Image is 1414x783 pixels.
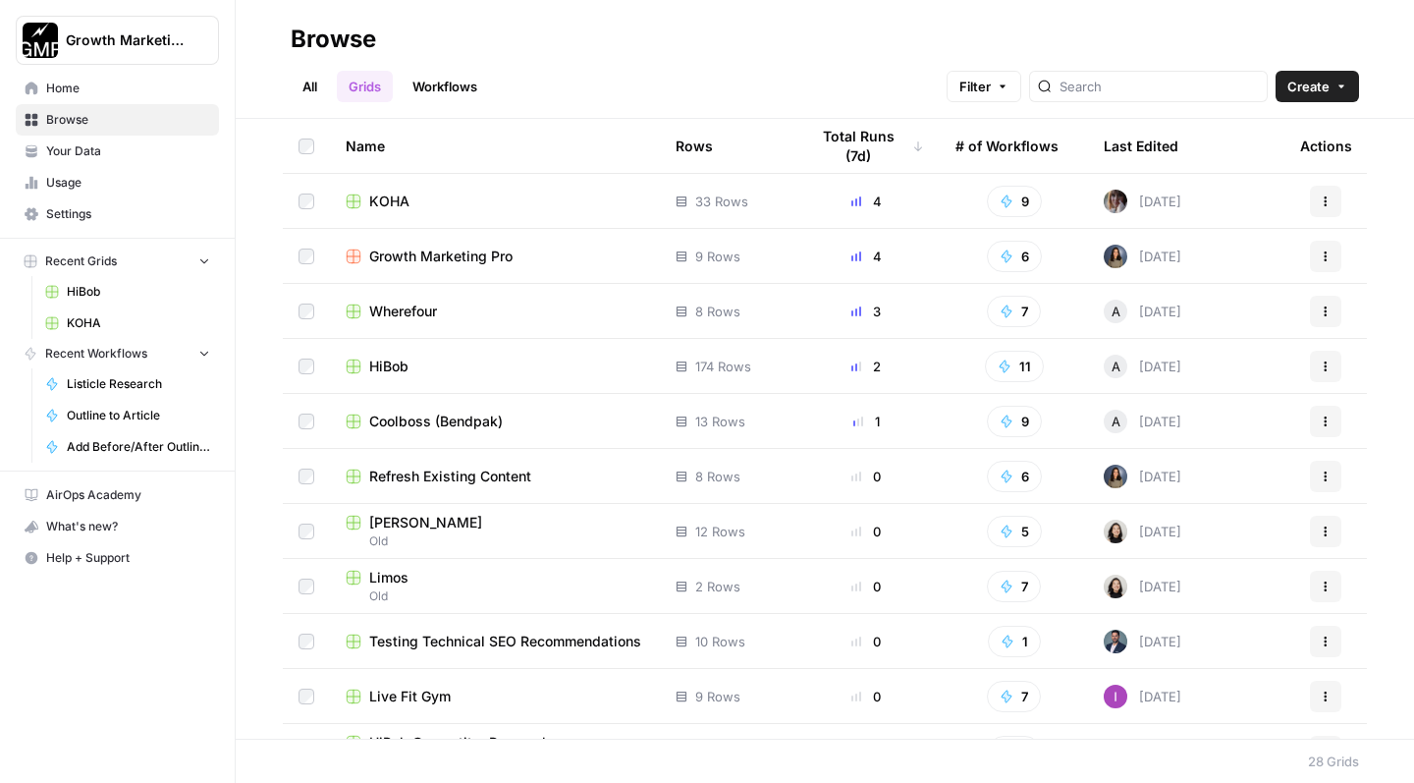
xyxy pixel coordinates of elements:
a: Workflows [401,71,489,102]
button: Recent Grids [16,247,219,276]
a: Growth Marketing Pro [346,247,644,266]
a: Wherefour [346,302,644,321]
button: 9 [987,186,1042,217]
span: Recent Grids [45,252,117,270]
div: 1 [808,412,924,431]
div: 0 [808,632,924,651]
button: 1 [988,626,1041,657]
span: 10 Rows [695,632,745,651]
button: Help + Support [16,542,219,574]
button: Recent Workflows [16,339,219,368]
div: [DATE] [1104,300,1181,323]
div: Rows [676,119,713,173]
a: Listicle Research [36,368,219,400]
div: What's new? [17,512,218,541]
div: [DATE] [1104,465,1181,488]
div: [DATE] [1104,630,1181,653]
button: 6 [987,461,1042,492]
div: Name [346,119,644,173]
a: [PERSON_NAME]Old [346,513,644,550]
img: q840ambyqsdkpt4363qgssii3vef [1104,245,1127,268]
a: Live Fit Gym [346,687,644,706]
div: [DATE] [1104,245,1181,268]
button: 1 [988,736,1041,767]
span: KOHA [369,192,409,211]
button: 7 [987,681,1041,712]
span: Live Fit Gym [369,687,451,706]
div: Last Edited [1104,119,1178,173]
div: 4 [808,247,924,266]
button: 5 [987,516,1042,547]
button: What's new? [16,511,219,542]
a: Outline to Article [36,400,219,431]
div: 4 [808,192,924,211]
span: 9 Rows [695,247,740,266]
span: Filter [959,77,991,96]
div: Browse [291,24,376,55]
div: 0 [808,467,924,486]
a: HiBob Competitor ResearchCompetitor Research [346,733,644,770]
div: 2 [808,357,924,376]
a: Usage [16,167,219,198]
div: Total Runs (7d) [808,119,924,173]
a: Refresh Existing Content [346,467,644,486]
a: Add Before/After Outline to KB [36,431,219,463]
input: Search [1060,77,1259,96]
div: [DATE] [1104,410,1181,433]
span: Refresh Existing Content [369,467,531,486]
button: Create [1276,71,1359,102]
span: Limos [369,568,408,587]
span: Browse [46,111,210,129]
img: jrd6ikup9gpyh0upjqburideahnd [1104,630,1127,653]
span: Create [1287,77,1330,96]
img: Growth Marketing Pro Logo [23,23,58,58]
a: Coolboss (Bendpak) [346,412,644,431]
span: Old [346,532,644,550]
button: 9 [987,406,1042,437]
span: KOHA [67,314,210,332]
div: 28 Grids [1308,752,1359,771]
span: Recent Workflows [45,345,147,363]
a: Home [16,73,219,104]
button: 7 [987,571,1041,602]
img: t5ef5oef8zpw1w4g2xghobes91mw [1104,520,1127,543]
a: HiBob [346,357,644,376]
a: Settings [16,198,219,230]
div: # of Workflows [955,119,1059,173]
span: Usage [46,174,210,192]
span: Growth Marketing Pro [369,247,513,266]
img: q840ambyqsdkpt4363qgssii3vef [1104,465,1127,488]
button: 7 [987,296,1041,327]
img: t5ef5oef8zpw1w4g2xghobes91mw [1104,575,1127,598]
button: Filter [947,71,1021,102]
span: Listicle Research [67,375,210,393]
a: HiBob [36,276,219,308]
span: Outline to Article [67,407,210,424]
img: rw7z87w77s6b6ah2potetxv1z3h6 [1104,190,1127,213]
span: 174 Rows [695,357,751,376]
span: Add Before/After Outline to KB [67,438,210,456]
a: KOHA [346,192,644,211]
a: AirOps Academy [16,479,219,511]
div: 0 [808,522,924,541]
span: 2 Rows [695,577,740,596]
span: Settings [46,205,210,223]
a: LimosOld [346,568,644,605]
span: 9 Rows [695,687,740,706]
span: Old [346,587,644,605]
div: 0 [808,687,924,706]
span: [PERSON_NAME] [369,513,482,532]
span: A [1112,412,1120,431]
span: HiBob [67,283,210,301]
span: Coolboss (Bendpak) [369,412,503,431]
span: Your Data [46,142,210,160]
span: AirOps Academy [46,486,210,504]
div: [DATE] [1104,355,1181,378]
div: [DATE] [1104,520,1181,543]
span: 13 Rows [695,412,745,431]
a: Testing Technical SEO Recommendations [346,632,644,651]
a: All [291,71,329,102]
button: 6 [987,241,1042,272]
a: KOHA [36,308,219,339]
span: 8 Rows [695,302,740,321]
